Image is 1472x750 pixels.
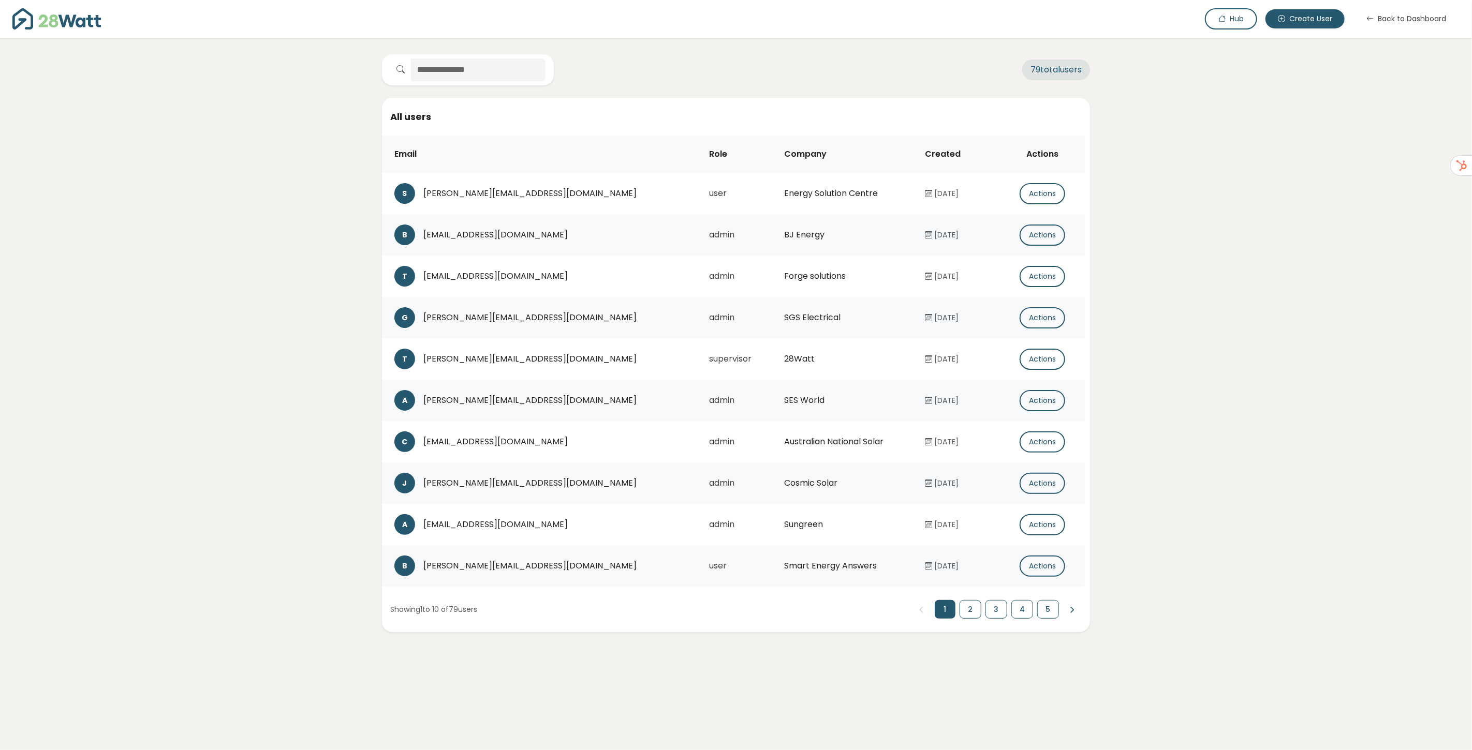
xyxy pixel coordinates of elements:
button: Actions [1020,307,1065,328]
div: Cosmic Solar [784,477,908,489]
button: Back to Dashboard [1353,8,1460,29]
button: 3 [985,600,1007,619]
div: A [394,514,415,535]
div: Energy Solution Centre [784,187,908,200]
div: J [394,473,415,493]
div: B [394,556,415,576]
button: Hub [1205,8,1257,29]
span: admin [709,477,734,489]
th: Actions [1005,136,1085,173]
button: 4 [1011,600,1033,619]
div: [PERSON_NAME][EMAIL_ADDRESS][DOMAIN_NAME] [423,353,693,365]
button: Actions [1020,224,1065,246]
button: Actions [1020,390,1065,411]
div: [PERSON_NAME][EMAIL_ADDRESS][DOMAIN_NAME] [423,477,693,489]
div: G [394,307,415,328]
div: [PERSON_NAME][EMAIL_ADDRESS][DOMAIN_NAME] [423,187,693,200]
div: Australian National Solar [784,436,908,448]
span: user [709,560,727,572]
th: Role [701,136,776,173]
span: 79 total users [1022,59,1090,80]
div: [EMAIL_ADDRESS][DOMAIN_NAME] [423,229,693,241]
th: Email [382,136,701,173]
span: admin [709,518,734,530]
div: 28Watt [784,353,908,365]
button: Actions [1020,556,1065,577]
div: T [394,349,415,369]
span: admin [709,311,734,323]
div: [DATE] [925,312,996,323]
div: A [394,390,415,411]
div: [EMAIL_ADDRESS][DOMAIN_NAME] [423,436,693,448]
button: Actions [1020,473,1065,494]
div: BJ Energy [784,229,908,241]
span: admin [709,229,734,241]
th: Created [917,136,1005,173]
span: admin [709,436,734,447]
button: Actions [1020,514,1065,535]
div: [DATE] [925,354,996,365]
span: user [709,187,727,199]
div: [DATE] [925,188,996,199]
th: Company [776,136,917,173]
div: [DATE] [925,395,996,406]
div: B [394,224,415,245]
div: [DATE] [925,519,996,530]
img: 28Watt [12,8,101,29]
div: [DATE] [925,230,996,241]
span: supervisor [709,353,752,365]
div: SGS Electrical [784,311,908,324]
span: admin [709,270,734,282]
div: Forge solutions [784,270,908,282]
h5: All users [390,110,1082,123]
div: [PERSON_NAME][EMAIL_ADDRESS][DOMAIN_NAME] [423,560,693,572]
div: Smart Energy Answers [784,560,908,572]
div: [EMAIL_ADDRESS][DOMAIN_NAME] [423,270,693,282]
div: [EMAIL_ADDRESS][DOMAIN_NAME] [423,518,693,531]
div: [DATE] [925,478,996,489]
button: Create User [1265,9,1345,28]
div: Sungreen [784,518,908,531]
button: Actions [1020,183,1065,204]
div: [PERSON_NAME][EMAIL_ADDRESS][DOMAIN_NAME] [423,394,693,407]
button: 5 [1037,600,1059,619]
div: [DATE] [925,561,996,572]
div: [DATE] [925,437,996,447]
div: T [394,266,415,287]
div: C [394,431,415,452]
div: [PERSON_NAME][EMAIL_ADDRESS][DOMAIN_NAME] [423,311,693,324]
div: S [394,183,415,204]
button: Actions [1020,266,1065,287]
span: admin [709,394,734,406]
div: SES World [784,394,908,407]
div: Showing 1 to 10 of 79 users [390,604,477,615]
button: Actions [1020,349,1065,370]
button: 1 [935,600,955,619]
button: Actions [1020,431,1065,453]
div: [DATE] [925,271,996,282]
button: 2 [960,600,981,619]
